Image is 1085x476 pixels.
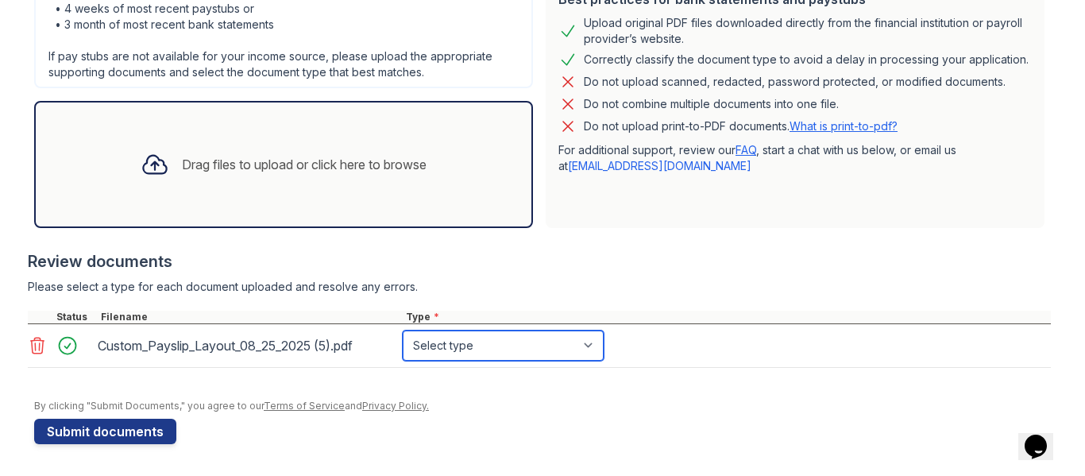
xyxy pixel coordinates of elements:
[182,155,427,174] div: Drag files to upload or click here to browse
[53,311,98,323] div: Status
[28,279,1051,295] div: Please select a type for each document uploaded and resolve any errors.
[1018,412,1069,460] iframe: chat widget
[28,250,1051,273] div: Review documents
[568,159,751,172] a: [EMAIL_ADDRESS][DOMAIN_NAME]
[403,311,1051,323] div: Type
[584,72,1006,91] div: Do not upload scanned, redacted, password protected, or modified documents.
[264,400,345,412] a: Terms of Service
[584,50,1029,69] div: Correctly classify the document type to avoid a delay in processing your application.
[558,142,1032,174] p: For additional support, review our , start a chat with us below, or email us at
[736,143,756,157] a: FAQ
[34,419,176,444] button: Submit documents
[584,95,839,114] div: Do not combine multiple documents into one file.
[98,311,403,323] div: Filename
[584,118,898,134] p: Do not upload print-to-PDF documents.
[790,119,898,133] a: What is print-to-pdf?
[34,400,1051,412] div: By clicking "Submit Documents," you agree to our and
[98,333,396,358] div: Custom_Payslip_Layout_08_25_2025 (5).pdf
[362,400,429,412] a: Privacy Policy.
[584,15,1032,47] div: Upload original PDF files downloaded directly from the financial institution or payroll provider’...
